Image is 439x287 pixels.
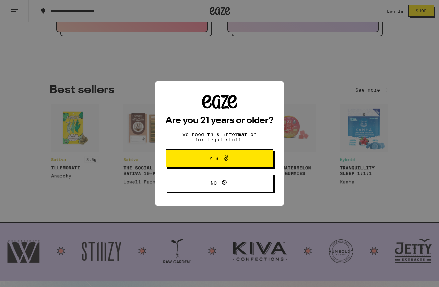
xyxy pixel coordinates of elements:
[166,174,273,192] button: No
[211,181,217,185] span: No
[209,156,218,161] span: Yes
[166,117,273,125] h2: Are you 21 years or older?
[166,149,273,167] button: Yes
[4,5,49,10] span: Hi. Need any help?
[177,131,262,142] p: We need this information for legal stuff.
